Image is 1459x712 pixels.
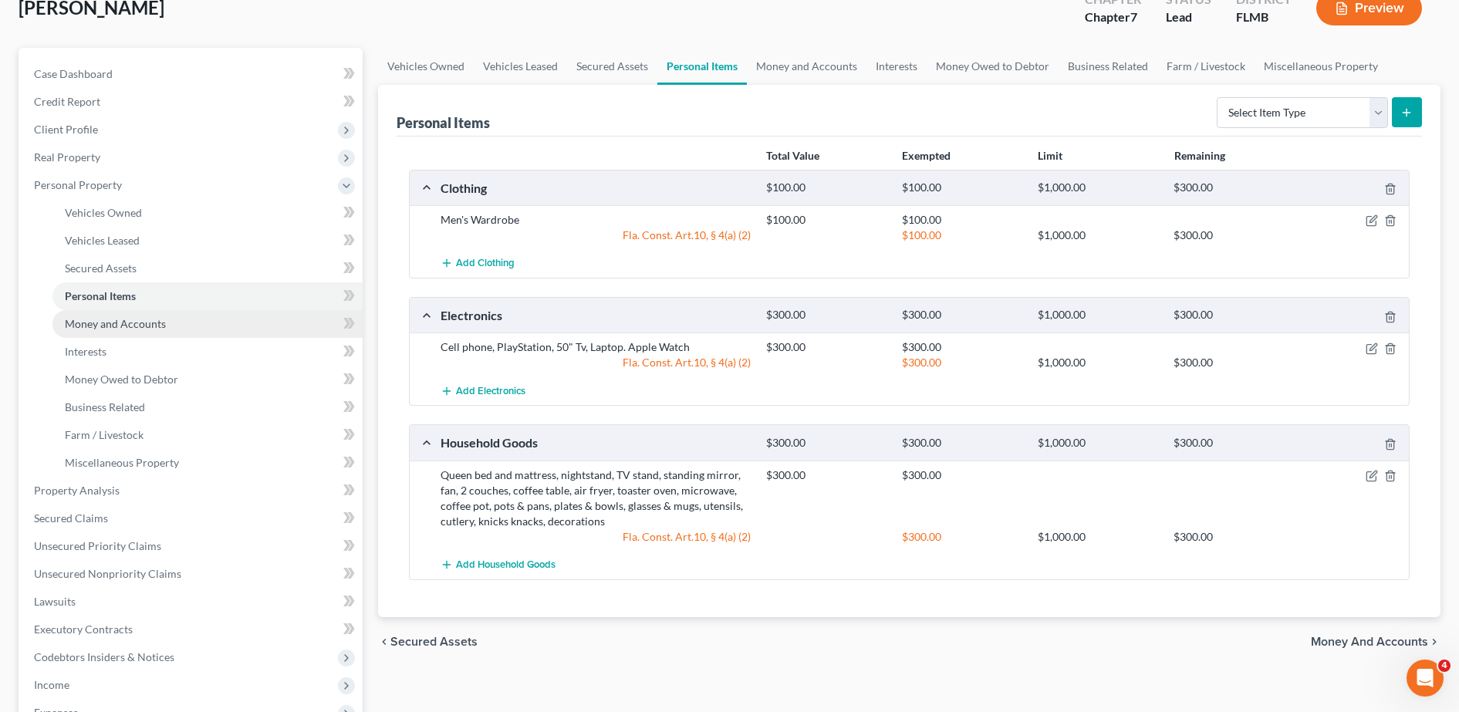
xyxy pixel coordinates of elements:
[433,339,758,355] div: Cell phone, PlayStation, 50" Tv, Laptop. Apple Watch
[1166,308,1302,322] div: $300.00
[1311,636,1440,648] button: Money and Accounts chevron_right
[65,345,106,358] span: Interests
[65,400,145,413] span: Business Related
[22,504,363,532] a: Secured Claims
[894,529,1030,545] div: $300.00
[65,206,142,219] span: Vehicles Owned
[456,385,525,397] span: Add Electronics
[34,650,174,663] span: Codebtors Insiders & Notices
[433,529,758,545] div: Fla. Const. Art.10, § 4(a) (2)
[65,373,178,386] span: Money Owed to Debtor
[1236,8,1292,26] div: FLMB
[397,113,490,132] div: Personal Items
[22,560,363,588] a: Unsecured Nonpriority Claims
[758,339,894,355] div: $300.00
[378,48,474,85] a: Vehicles Owned
[441,249,515,278] button: Add Clothing
[456,258,515,270] span: Add Clothing
[34,67,113,80] span: Case Dashboard
[1407,660,1444,697] iframe: Intercom live chat
[34,567,181,580] span: Unsecured Nonpriority Claims
[22,588,363,616] a: Lawsuits
[22,532,363,560] a: Unsecured Priority Claims
[894,467,1030,483] div: $300.00
[65,289,136,302] span: Personal Items
[758,308,894,322] div: $300.00
[894,355,1030,370] div: $300.00
[1166,181,1302,195] div: $300.00
[1038,149,1062,162] strong: Limit
[894,212,1030,228] div: $100.00
[1166,8,1211,26] div: Lead
[433,467,758,529] div: Queen bed and mattress, nightstand, TV stand, standing mirror, fan, 2 couches, coffee table, air ...
[894,339,1030,355] div: $300.00
[441,376,525,405] button: Add Electronics
[894,181,1030,195] div: $100.00
[34,511,108,525] span: Secured Claims
[1166,228,1302,243] div: $300.00
[657,48,747,85] a: Personal Items
[1030,181,1166,195] div: $1,000.00
[1255,48,1387,85] a: Miscellaneous Property
[758,467,894,483] div: $300.00
[1166,436,1302,450] div: $300.00
[567,48,657,85] a: Secured Assets
[1085,8,1141,26] div: Chapter
[894,308,1030,322] div: $300.00
[1428,636,1440,648] i: chevron_right
[866,48,927,85] a: Interests
[894,436,1030,450] div: $300.00
[433,180,758,196] div: Clothing
[52,282,363,310] a: Personal Items
[1030,228,1166,243] div: $1,000.00
[433,307,758,323] div: Electronics
[34,623,133,636] span: Executory Contracts
[52,338,363,366] a: Interests
[1130,9,1137,24] span: 7
[433,212,758,228] div: Men's Wardrobe
[433,228,758,243] div: Fla. Const. Art.10, § 4(a) (2)
[34,178,122,191] span: Personal Property
[1311,636,1428,648] span: Money and Accounts
[65,428,144,441] span: Farm / Livestock
[758,181,894,195] div: $100.00
[34,484,120,497] span: Property Analysis
[902,149,951,162] strong: Exempted
[52,393,363,421] a: Business Related
[22,477,363,504] a: Property Analysis
[1030,529,1166,545] div: $1,000.00
[34,678,69,691] span: Income
[52,310,363,338] a: Money and Accounts
[1030,355,1166,370] div: $1,000.00
[378,636,390,648] i: chevron_left
[52,227,363,255] a: Vehicles Leased
[52,199,363,227] a: Vehicles Owned
[747,48,866,85] a: Money and Accounts
[34,95,100,108] span: Credit Report
[1030,436,1166,450] div: $1,000.00
[474,48,567,85] a: Vehicles Leased
[758,212,894,228] div: $100.00
[52,421,363,449] a: Farm / Livestock
[927,48,1059,85] a: Money Owed to Debtor
[34,150,100,164] span: Real Property
[34,123,98,136] span: Client Profile
[456,558,556,571] span: Add Household Goods
[34,595,76,608] span: Lawsuits
[52,255,363,282] a: Secured Assets
[758,436,894,450] div: $300.00
[1059,48,1157,85] a: Business Related
[52,366,363,393] a: Money Owed to Debtor
[65,456,179,469] span: Miscellaneous Property
[65,317,166,330] span: Money and Accounts
[378,636,478,648] button: chevron_left Secured Assets
[441,551,556,579] button: Add Household Goods
[1166,355,1302,370] div: $300.00
[65,234,140,247] span: Vehicles Leased
[1030,308,1166,322] div: $1,000.00
[1166,529,1302,545] div: $300.00
[22,60,363,88] a: Case Dashboard
[433,434,758,450] div: Household Goods
[65,262,137,275] span: Secured Assets
[766,149,819,162] strong: Total Value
